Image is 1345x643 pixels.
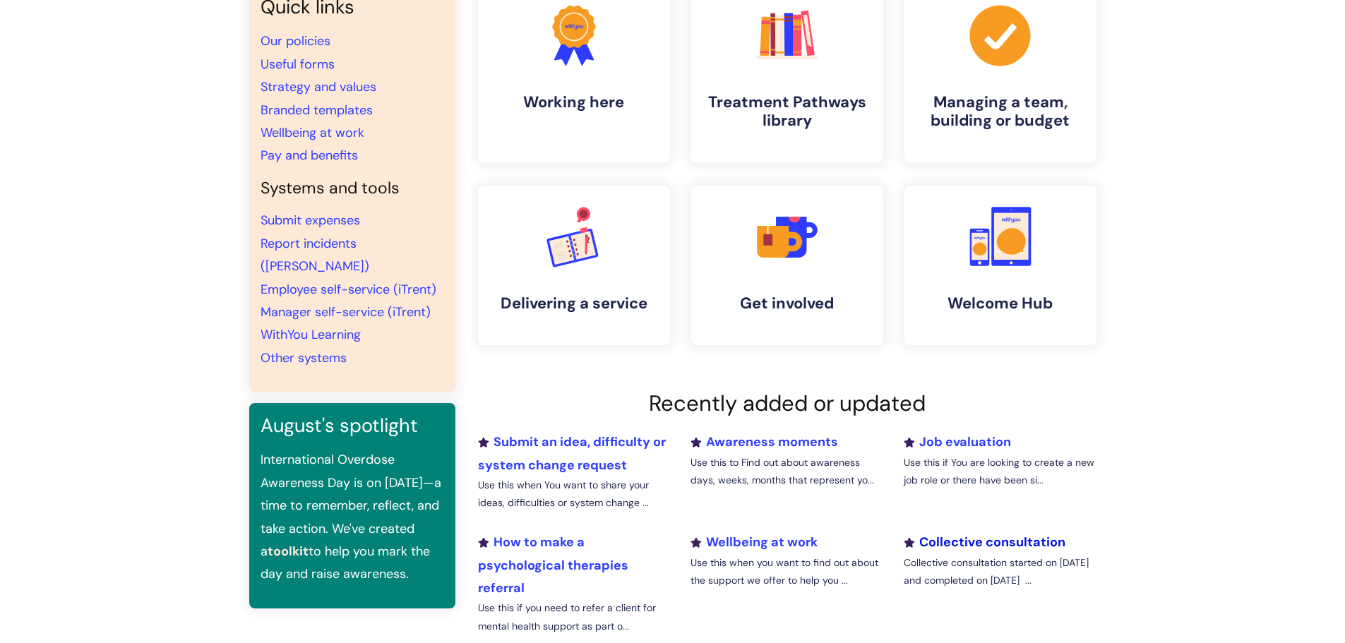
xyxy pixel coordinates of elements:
p: Use this when You want to share your ideas, difficulties or system change ... [478,476,670,512]
p: Use this if you need to refer a client for mental health support as part o... [478,599,670,635]
h4: Treatment Pathways library [703,93,872,131]
p: Use this when you want to find out about the support we offer to help you ... [691,554,883,589]
h4: Welcome Hub [916,294,1085,313]
h2: Recently added or updated [478,390,1096,416]
h3: August's spotlight [261,414,444,437]
a: Job evaluation [904,433,1011,450]
a: Welcome Hub [904,186,1096,345]
a: Submit expenses [261,212,360,229]
a: Branded templates [261,102,373,119]
a: Strategy and values [261,78,376,95]
a: Other systems [261,349,347,366]
p: International Overdose Awareness Day is on [DATE]—a time to remember, reflect, and take action. W... [261,448,444,585]
a: Useful forms [261,56,335,73]
a: Awareness moments [691,433,838,450]
p: Use this if You are looking to create a new job role or there have been si... [904,454,1096,489]
a: toolkit [268,543,309,560]
a: Our policies [261,32,330,49]
a: Manager self-service (iTrent) [261,304,431,320]
a: Wellbeing at work [691,534,818,551]
a: Wellbeing at work [261,124,364,141]
a: Collective consultation [904,534,1065,551]
p: Collective consultation started on [DATE] and completed on [DATE] ... [904,554,1096,589]
h4: Systems and tools [261,179,444,198]
h4: Managing a team, building or budget [916,93,1085,131]
a: Delivering a service [478,186,670,345]
h4: Delivering a service [489,294,659,313]
p: Use this to Find out about awareness days, weeks, months that represent yo... [691,454,883,489]
a: Submit an idea, difficulty or system change request [478,433,666,473]
a: How to make a psychological therapies referral [478,534,628,596]
a: Pay and benefits [261,147,358,164]
h4: Working here [489,93,659,112]
h4: Get involved [703,294,872,313]
a: Report incidents ([PERSON_NAME]) [261,235,369,275]
a: Get involved [691,186,883,345]
a: Employee self-service (iTrent) [261,281,436,298]
a: WithYou Learning [261,326,361,343]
